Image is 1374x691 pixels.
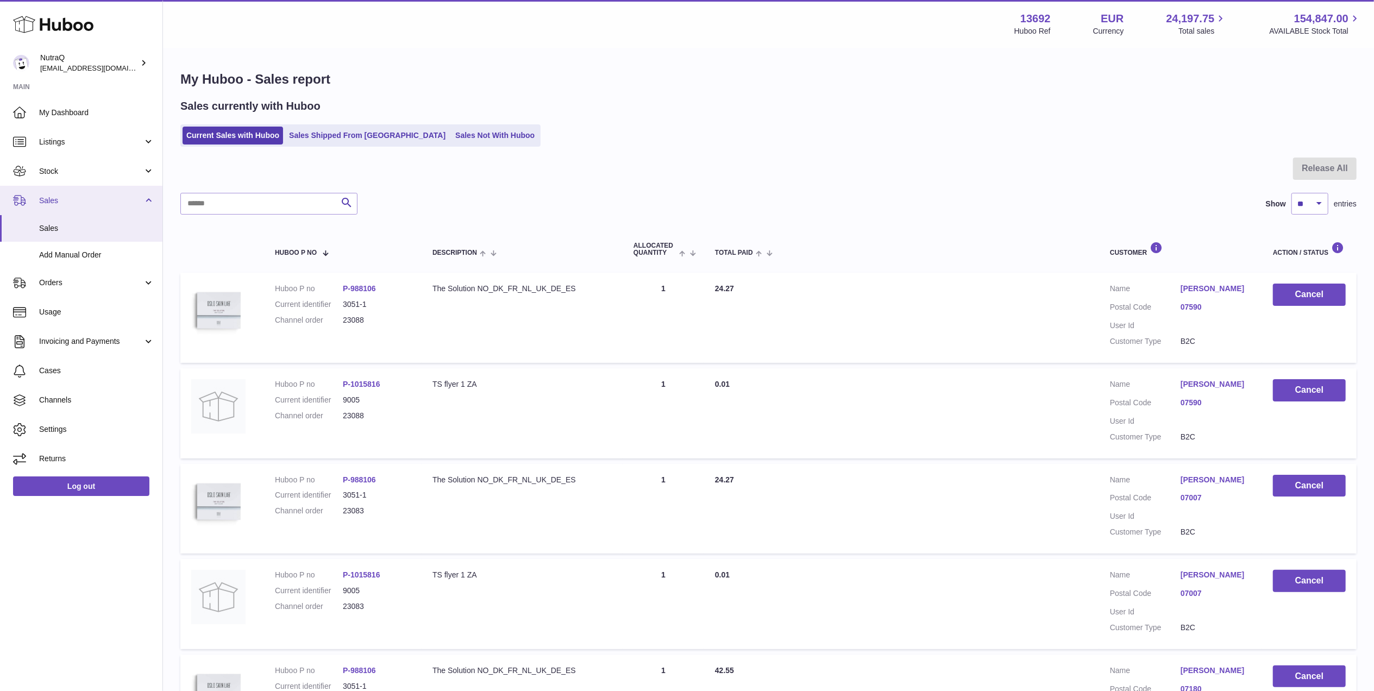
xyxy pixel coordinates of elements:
[343,284,376,293] a: P-988106
[1110,588,1181,601] dt: Postal Code
[180,71,1357,88] h1: My Huboo - Sales report
[39,223,154,234] span: Sales
[275,586,343,596] dt: Current identifier
[39,250,154,260] span: Add Manual Order
[39,278,143,288] span: Orders
[275,490,343,500] dt: Current identifier
[1181,570,1251,580] a: [PERSON_NAME]
[1181,493,1251,503] a: 07007
[1181,475,1251,485] a: [PERSON_NAME]
[343,475,376,484] a: P-988106
[39,454,154,464] span: Returns
[1181,432,1251,442] dd: B2C
[13,55,29,71] img: log@nutraq.com
[623,368,704,458] td: 1
[715,284,734,293] span: 24.27
[343,315,411,325] dd: 23088
[1110,475,1181,488] dt: Name
[1110,511,1181,522] dt: User Id
[623,464,704,554] td: 1
[1110,302,1181,315] dt: Postal Code
[715,475,734,484] span: 24.27
[343,570,380,579] a: P-1015816
[715,570,730,579] span: 0.01
[1269,26,1361,36] span: AVAILABLE Stock Total
[275,475,343,485] dt: Huboo P no
[183,127,283,145] a: Current Sales with Huboo
[1294,11,1348,26] span: 154,847.00
[343,395,411,405] dd: 9005
[275,601,343,612] dt: Channel order
[13,476,149,496] a: Log out
[1181,623,1251,633] dd: B2C
[432,475,612,485] div: The Solution NO_DK_FR_NL_UK_DE_ES
[432,665,612,676] div: The Solution NO_DK_FR_NL_UK_DE_ES
[40,53,138,73] div: NutraQ
[275,249,317,256] span: Huboo P no
[1273,284,1346,306] button: Cancel
[432,379,612,390] div: TS flyer 1 ZA
[1273,665,1346,688] button: Cancel
[275,299,343,310] dt: Current identifier
[343,380,380,388] a: P-1015816
[432,570,612,580] div: TS flyer 1 ZA
[1166,11,1227,36] a: 24,197.75 Total sales
[715,666,734,675] span: 42.55
[1181,588,1251,599] a: 07007
[275,395,343,405] dt: Current identifier
[343,586,411,596] dd: 9005
[1181,302,1251,312] a: 07590
[1110,379,1181,392] dt: Name
[191,284,246,338] img: 136921728478892.jpg
[1093,26,1124,36] div: Currency
[1181,398,1251,408] a: 07590
[1166,11,1214,26] span: 24,197.75
[451,127,538,145] a: Sales Not With Huboo
[39,307,154,317] span: Usage
[1110,607,1181,617] dt: User Id
[1181,284,1251,294] a: [PERSON_NAME]
[1110,493,1181,506] dt: Postal Code
[1014,26,1051,36] div: Huboo Ref
[39,166,143,177] span: Stock
[39,137,143,147] span: Listings
[1178,26,1227,36] span: Total sales
[1020,11,1051,26] strong: 13692
[343,299,411,310] dd: 3051-1
[39,424,154,435] span: Settings
[1110,321,1181,331] dt: User Id
[1181,527,1251,537] dd: B2C
[39,196,143,206] span: Sales
[191,475,246,529] img: 136921728478892.jpg
[191,570,246,624] img: no-photo.jpg
[1110,432,1181,442] dt: Customer Type
[1181,379,1251,390] a: [PERSON_NAME]
[1273,242,1346,256] div: Action / Status
[275,665,343,676] dt: Huboo P no
[1110,242,1251,256] div: Customer
[1110,416,1181,426] dt: User Id
[39,108,154,118] span: My Dashboard
[191,379,246,434] img: no-photo.jpg
[432,249,477,256] span: Description
[633,242,676,256] span: ALLOCATED Quantity
[343,411,411,421] dd: 23088
[180,99,321,114] h2: Sales currently with Huboo
[1181,665,1251,676] a: [PERSON_NAME]
[1181,336,1251,347] dd: B2C
[275,379,343,390] dt: Huboo P no
[285,127,449,145] a: Sales Shipped From [GEOGRAPHIC_DATA]
[1110,623,1181,633] dt: Customer Type
[1110,527,1181,537] dt: Customer Type
[275,506,343,516] dt: Channel order
[1110,284,1181,297] dt: Name
[275,284,343,294] dt: Huboo P no
[1334,199,1357,209] span: entries
[275,315,343,325] dt: Channel order
[275,411,343,421] dt: Channel order
[1110,665,1181,679] dt: Name
[40,64,160,72] span: [EMAIL_ADDRESS][DOMAIN_NAME]
[1273,570,1346,592] button: Cancel
[343,601,411,612] dd: 23083
[623,559,704,649] td: 1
